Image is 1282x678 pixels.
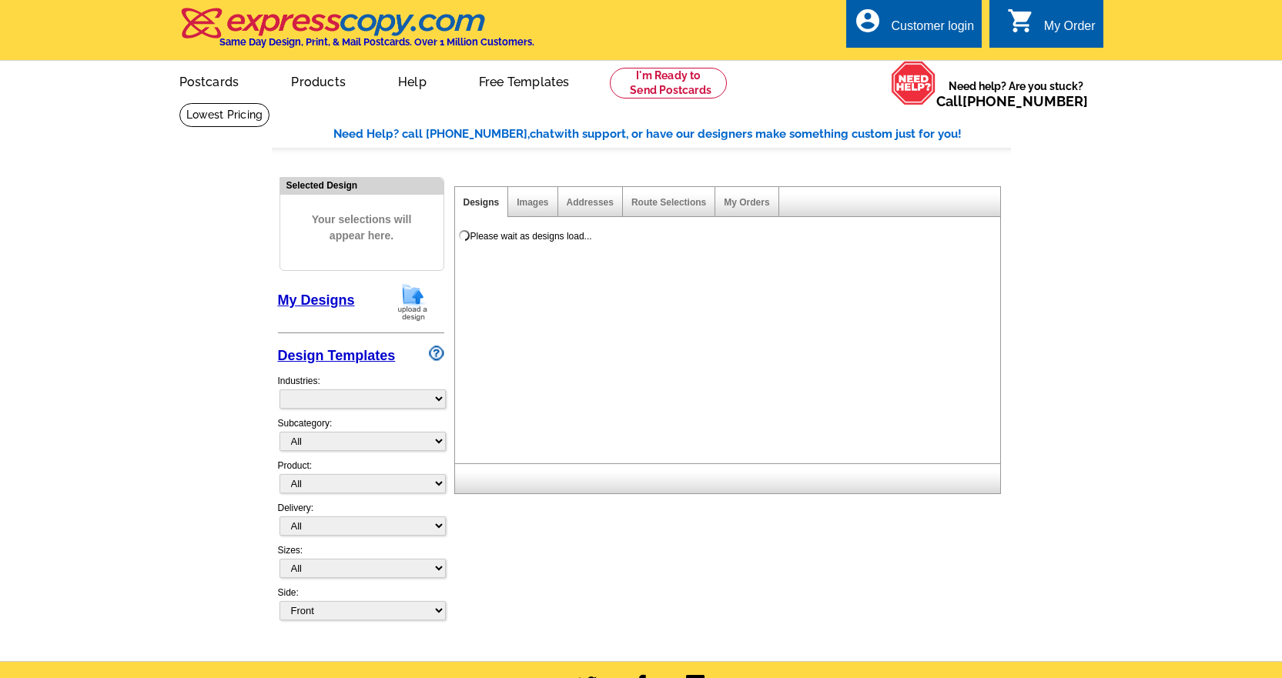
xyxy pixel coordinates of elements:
[724,197,769,208] a: My Orders
[278,292,355,308] a: My Designs
[278,348,396,363] a: Design Templates
[393,282,433,322] img: upload-design
[1044,19,1096,41] div: My Order
[266,62,370,99] a: Products
[278,366,444,416] div: Industries:
[292,196,432,259] span: Your selections will appear here.
[278,416,444,459] div: Subcategory:
[530,127,554,141] span: chat
[1007,17,1096,36] a: shopping_cart My Order
[854,7,882,35] i: account_circle
[280,178,444,192] div: Selected Design
[373,62,451,99] a: Help
[936,78,1096,109] span: Need help? Are you stuck?
[278,586,444,622] div: Side:
[179,18,534,48] a: Same Day Design, Print, & Mail Postcards. Over 1 Million Customers.
[278,459,444,501] div: Product:
[470,229,592,243] div: Please wait as designs load...
[631,197,706,208] a: Route Selections
[891,19,974,41] div: Customer login
[567,197,614,208] a: Addresses
[458,229,470,242] img: loading...
[464,197,500,208] a: Designs
[333,125,1011,143] div: Need Help? call [PHONE_NUMBER], with support, or have our designers make something custom just fo...
[517,197,548,208] a: Images
[854,17,974,36] a: account_circle Customer login
[936,93,1088,109] span: Call
[1007,7,1035,35] i: shopping_cart
[891,61,936,105] img: help
[962,93,1088,109] a: [PHONE_NUMBER]
[454,62,594,99] a: Free Templates
[278,501,444,543] div: Delivery:
[429,346,444,361] img: design-wizard-help-icon.png
[219,36,534,48] h4: Same Day Design, Print, & Mail Postcards. Over 1 Million Customers.
[155,62,264,99] a: Postcards
[278,543,444,586] div: Sizes:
